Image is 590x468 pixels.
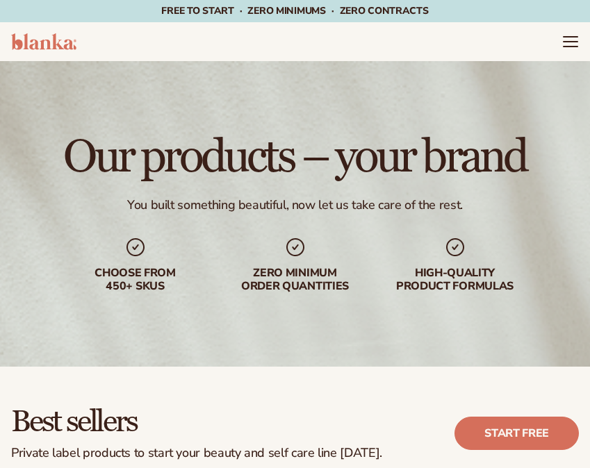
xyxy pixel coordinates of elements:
summary: Menu [562,33,579,50]
h2: Best sellers [11,406,382,437]
h1: Our products – your brand [63,135,526,181]
a: Start free [454,417,579,450]
div: Zero minimum order quantities [226,267,365,293]
span: Free to start · ZERO minimums · ZERO contracts [161,4,428,17]
div: You built something beautiful, now let us take care of the rest. [127,197,463,213]
img: logo [11,33,76,50]
div: High-quality product formulas [386,267,525,293]
div: Private label products to start your beauty and self care line [DATE]. [11,446,382,461]
div: Choose from 450+ Skus [66,267,205,293]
